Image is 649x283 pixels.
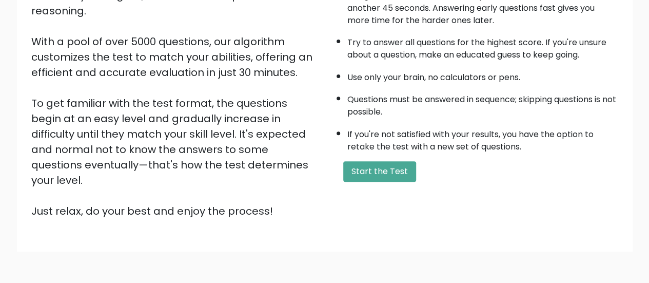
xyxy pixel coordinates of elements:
[347,66,618,84] li: Use only your brain, no calculators or pens.
[347,88,618,118] li: Questions must be answered in sequence; skipping questions is not possible.
[347,31,618,61] li: Try to answer all questions for the highest score. If you're unsure about a question, make an edu...
[347,123,618,153] li: If you're not satisfied with your results, you have the option to retake the test with a new set ...
[343,161,416,182] button: Start the Test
